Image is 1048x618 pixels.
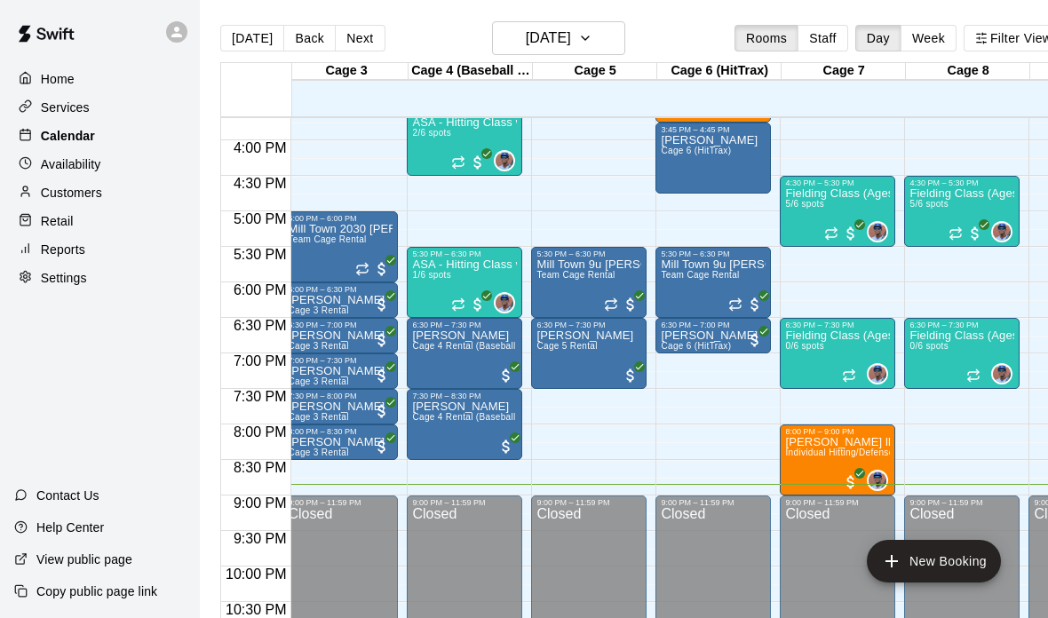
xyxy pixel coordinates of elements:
[284,63,409,80] div: Cage 3
[842,368,856,383] span: Recurring event
[282,424,398,460] div: 8:00 PM – 8:30 PM: Braxton Goodman
[661,321,766,329] div: 6:30 PM – 7:00 PM
[734,25,798,51] button: Rooms
[14,208,186,234] a: Retail
[874,363,888,384] span: Francis Grullon
[229,353,291,368] span: 7:00 PM
[785,498,890,507] div: 9:00 PM – 11:59 PM
[531,247,647,318] div: 5:30 PM – 6:30 PM: Mill Town 9u Trosky
[842,225,860,242] span: All customers have paid
[728,297,742,312] span: Recurring event
[288,498,393,507] div: 9:00 PM – 11:59 PM
[288,392,393,400] div: 7:30 PM – 8:00 PM
[373,438,391,456] span: All customers have paid
[798,25,848,51] button: Staff
[661,125,766,134] div: 3:45 PM – 4:45 PM
[842,473,860,491] span: All customers have paid
[855,25,901,51] button: Day
[14,94,186,121] a: Services
[782,63,906,80] div: Cage 7
[36,551,132,568] p: View public page
[229,495,291,511] span: 9:00 PM
[874,470,888,491] span: Francis Grullon
[492,21,625,55] button: [DATE]
[288,448,348,457] span: Cage 3 Rental
[36,519,104,536] p: Help Center
[373,402,391,420] span: All customers have paid
[496,294,513,312] img: Francis Grullon
[412,321,517,329] div: 6:30 PM – 7:30 PM
[14,236,186,263] div: Reports
[497,367,515,384] span: All customers have paid
[229,460,291,475] span: 8:30 PM
[536,498,641,507] div: 9:00 PM – 11:59 PM
[746,296,764,313] span: All customers have paid
[867,221,888,242] div: Francis Grullon
[785,448,963,457] span: Individual Hitting/Defense Training: 1 hour
[536,250,641,258] div: 5:30 PM – 6:30 PM
[412,128,451,138] span: 2/6 spots filled
[991,363,1012,384] div: Francis Grullon
[41,184,102,202] p: Customers
[14,66,186,92] a: Home
[469,154,487,171] span: All customers have paid
[41,212,74,230] p: Retail
[335,25,385,51] button: Next
[229,282,291,297] span: 6:00 PM
[412,412,593,422] span: Cage 4 Rental (Baseball Pitching Machine)
[501,292,515,313] span: Francis Grullon
[14,179,186,206] a: Customers
[536,321,641,329] div: 6:30 PM – 7:30 PM
[909,199,949,209] span: 5/6 spots filled
[14,265,186,291] a: Settings
[288,285,393,294] div: 6:00 PM – 6:30 PM
[409,63,533,80] div: Cage 4 (Baseball Pitching Machine)
[622,296,639,313] span: All customers have paid
[533,63,657,80] div: Cage 5
[412,250,517,258] div: 5:30 PM – 6:30 PM
[993,223,1011,241] img: Francis Grullon
[901,25,957,51] button: Week
[909,321,1014,329] div: 6:30 PM – 7:30 PM
[496,152,513,170] img: Francis Grullon
[41,127,95,145] p: Calendar
[824,226,838,241] span: Recurring event
[655,247,771,318] div: 5:30 PM – 6:30 PM: Mill Town 9u Trosky
[36,582,157,600] p: Copy public page link
[867,363,888,384] div: Francis Grullon
[229,140,291,155] span: 4:00 PM
[288,214,393,223] div: 5:00 PM – 6:00 PM
[282,211,398,282] div: 5:00 PM – 6:00 PM: Mill Town 2030 Trosky
[867,470,888,491] div: Francis Grullon
[229,318,291,333] span: 6:30 PM
[229,176,291,191] span: 4:30 PM
[373,331,391,349] span: All customers have paid
[909,178,1014,187] div: 4:30 PM – 5:30 PM
[622,367,639,384] span: All customers have paid
[282,389,398,424] div: 7:30 PM – 8:00 PM: Braxton Goodman
[501,150,515,171] span: Francis Grullon
[604,297,618,312] span: Recurring event
[407,105,522,176] div: 3:30 PM – 4:30 PM: ASA - Hitting Class with Francis Grullon (8U-10U)
[785,178,890,187] div: 4:30 PM – 5:30 PM
[746,331,764,349] span: All customers have paid
[229,424,291,440] span: 8:00 PM
[14,123,186,149] div: Calendar
[497,438,515,456] span: All customers have paid
[949,226,963,241] span: Recurring event
[869,471,886,489] img: Francis Grullon
[655,123,771,194] div: 3:45 PM – 4:45 PM: Jaidyn harris
[288,305,348,315] span: Cage 3 Rental
[991,221,1012,242] div: Francis Grullon
[494,150,515,171] div: Francis Grullon
[785,199,824,209] span: 5/6 spots filled
[998,221,1012,242] span: Francis Grullon
[785,321,890,329] div: 6:30 PM – 7:30 PM
[531,318,647,389] div: 6:30 PM – 7:30 PM: Eric Davis
[966,225,984,242] span: All customers have paid
[451,297,465,312] span: Recurring event
[282,282,398,318] div: 6:00 PM – 6:30 PM: Parker Fandel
